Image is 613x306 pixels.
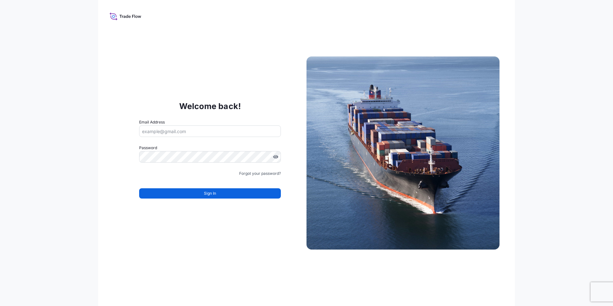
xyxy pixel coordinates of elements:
label: Email Address [139,119,165,125]
label: Password [139,145,281,151]
input: example@gmail.com [139,125,281,137]
button: Sign In [139,188,281,199]
button: Show password [273,154,278,159]
img: Ship illustration [306,56,500,250]
p: Welcome back! [179,101,241,111]
span: Sign In [204,190,216,197]
a: Forgot your password? [239,170,281,177]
